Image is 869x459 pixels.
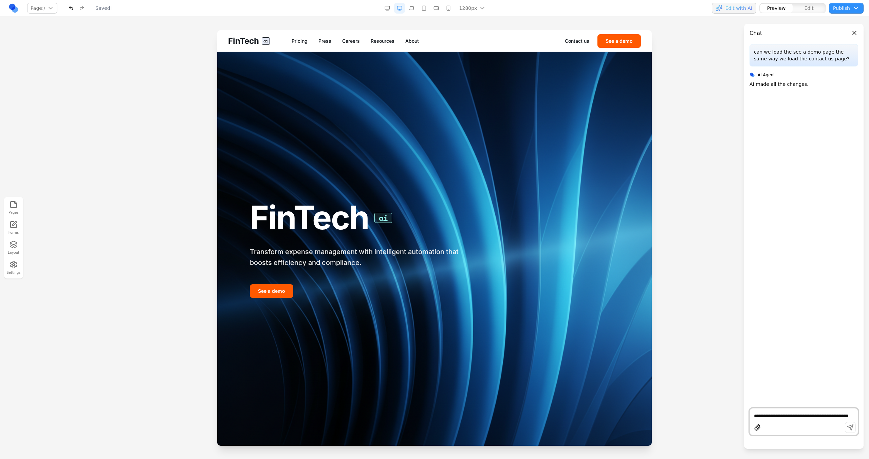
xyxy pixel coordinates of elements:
[443,3,454,14] button: Mobile
[725,5,752,12] span: Edit with AI
[406,3,417,14] button: Laptop
[805,5,814,12] span: Edit
[767,5,786,12] span: Preview
[382,3,393,14] button: Desktop Wide
[455,3,490,14] button: 1280px
[6,259,21,276] button: Settings
[829,3,864,14] button: Publish
[95,5,112,12] div: Saved!
[754,49,854,62] p: can we load the see a demo page the same way we load the contact us page?
[750,81,809,88] p: AI made all the changes.
[6,239,21,256] button: Layout
[431,3,442,14] button: Mobile Landscape
[851,29,858,37] button: Close panel
[712,3,756,14] button: Edit with AI
[419,3,429,14] button: Tablet
[394,3,405,14] button: Desktop
[6,199,21,216] button: Pages
[217,30,652,446] iframe: Preview
[750,72,858,78] div: AI Agent
[750,29,762,37] h3: Chat
[6,219,21,236] a: Forms
[27,3,57,14] button: Page:/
